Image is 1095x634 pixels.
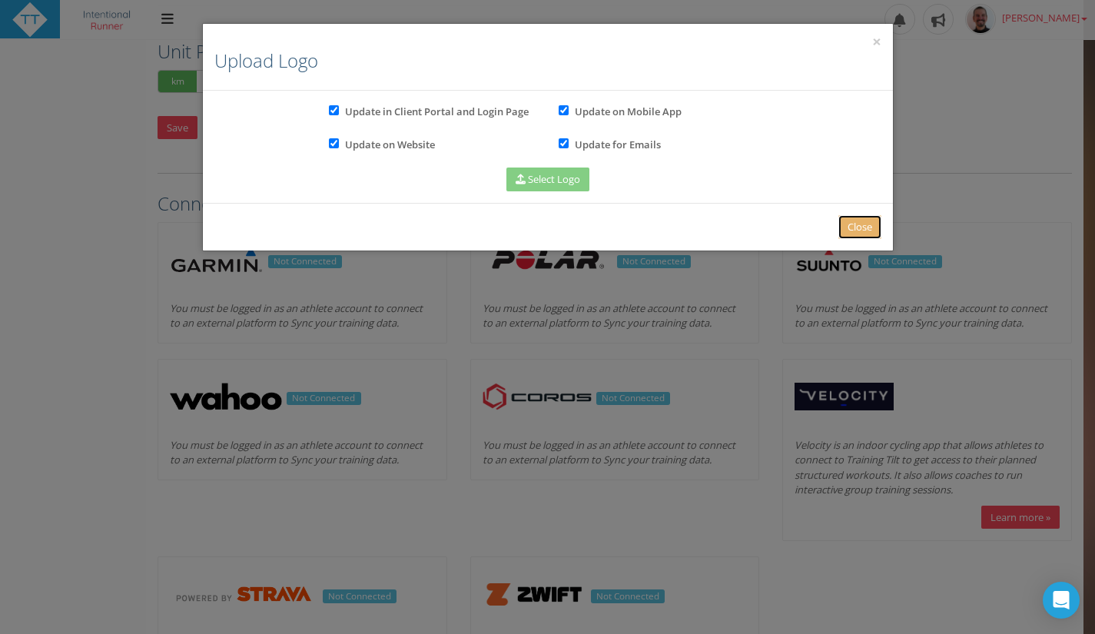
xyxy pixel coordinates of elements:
h3: Upload Logo [214,51,881,71]
label: Update in Client Portal and Login Page [345,105,529,120]
label: Update on Website [345,138,435,153]
label: Update for Emails [575,138,661,153]
div: Open Intercom Messenger [1043,582,1080,619]
label: Update on Mobile App [575,105,682,120]
button: × [872,34,881,50]
a: Close [838,215,881,239]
